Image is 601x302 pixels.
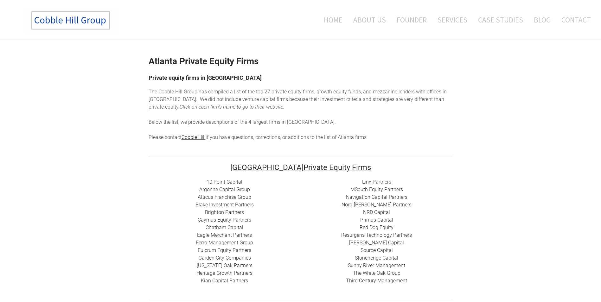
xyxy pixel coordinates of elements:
[201,278,248,284] a: ​Kian Capital Partners
[360,224,393,230] a: Red Dog Equity
[149,88,453,141] div: he top 27 private equity firms, growth equity funds, and mezzanine lenders with offices in [GEOGR...
[196,240,253,246] a: Ferro Management Group
[180,104,285,110] em: Click on each firm's name to go to their website.
[230,163,371,172] font: Private Equity Firms
[199,186,250,192] a: Argonne Capital Group
[341,232,412,238] a: ​Resurgens Technology Partners
[473,7,528,33] a: Case Studies
[301,178,453,285] div: ​
[362,179,391,185] a: Linx Partners
[205,209,244,215] a: Brighton Partners
[348,262,405,268] a: Sunny River Management
[360,217,393,223] a: Primus Capital
[198,247,251,253] a: Fulcrum Equity Partners​​
[149,89,249,95] span: The Cobble Hill Group has compiled a list of t
[198,255,251,261] a: Garden City Companies
[196,270,253,276] a: Heritage Growth Partners
[346,194,407,200] a: Navigation Capital Partners
[149,56,259,66] strong: Atlanta Private Equity Firms
[24,7,119,35] img: The Cobble Hill Group LLC
[195,202,254,208] a: Blake Investment Partners
[206,224,243,230] a: Chatham Capital
[363,209,390,215] a: NRD Capital
[348,7,391,33] a: About Us
[392,7,432,33] a: Founder
[207,179,242,185] a: 10 Point Capital
[198,194,251,200] a: Atticus Franchise Group
[433,7,472,33] a: Services
[149,74,262,81] font: Private equity firms in [GEOGRAPHIC_DATA]
[349,240,404,246] a: [PERSON_NAME] Capital
[557,7,591,33] a: Contact
[350,186,403,192] a: MSouth Equity Partners
[355,255,398,261] a: Stonehenge Capital
[230,163,304,172] font: [GEOGRAPHIC_DATA]
[529,7,555,33] a: Blog
[197,232,252,238] a: Eagle Merchant Partners
[361,247,393,253] a: Source Capital
[149,96,444,110] span: enture capital firms because their investment criteria and strategies are very different than pri...
[182,134,206,140] a: Cobble Hill
[149,134,368,140] span: Please contact if you have questions, corrections, or additions to the list of Atlanta firms.
[314,7,347,33] a: Home
[198,217,251,223] a: Caymus Equity Partners
[353,270,400,276] a: The White Oak Group
[197,262,253,268] a: [US_STATE] Oak Partners
[342,202,412,208] a: Noro-[PERSON_NAME] Partners
[346,278,407,284] a: Third Century Management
